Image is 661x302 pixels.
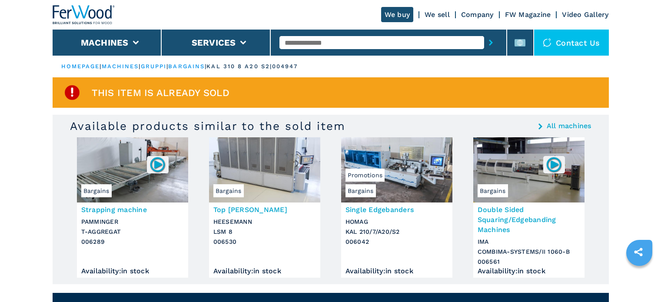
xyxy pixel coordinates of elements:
[213,269,316,273] div: Availability : in stock
[478,184,508,197] span: Bargains
[547,123,591,129] a: All machines
[139,63,140,70] span: |
[81,269,184,273] div: Availability : in stock
[81,37,129,48] button: Machines
[53,5,115,24] img: Ferwood
[81,205,184,215] h3: Strapping machine
[478,205,580,235] h3: Double Sided Squaring/Edgebanding Machines
[205,63,206,70] span: |
[213,184,244,197] span: Bargains
[77,137,188,202] img: Strapping machine PAMMINGER T-AGGREGAT
[461,10,494,19] a: Company
[545,156,562,173] img: 006561
[61,63,100,70] a: HOMEPAGE
[141,63,167,70] a: gruppi
[341,137,452,202] img: Single Edgebanders HOMAG KAL 210/7/A20/S2
[81,184,112,197] span: Bargains
[473,137,585,202] img: Double Sided Squaring/Edgebanding Machines IMA COMBIMA-SYSTEMS/II 1060-B
[345,169,385,182] span: Promotions
[63,84,81,101] img: SoldProduct
[102,63,139,70] a: machines
[624,263,654,295] iframe: Chat
[77,137,188,278] a: Strapping machine PAMMINGER T-AGGREGATBargains006289Strapping machinePAMMINGERT-AGGREGAT006289Ava...
[100,63,101,70] span: |
[206,63,272,70] p: kal 310 8 a20 s2 |
[213,205,316,215] h3: Top [PERSON_NAME]
[168,63,205,70] a: bargains
[484,33,498,53] button: submit-button
[425,10,450,19] a: We sell
[478,237,580,267] h3: IMA COMBIMA-SYSTEMS/II 1060-B 006561
[345,184,376,197] span: Bargains
[341,137,452,278] a: Single Edgebanders HOMAG KAL 210/7/A20/S2BargainsPromotionsSingle EdgebandersHOMAGKAL 210/7/A20/S...
[505,10,551,19] a: FW Magazine
[543,38,551,47] img: Contact us
[345,217,448,247] h3: HOMAG KAL 210/7/A20/S2 006042
[478,269,580,273] div: Availability : in stock
[209,137,320,202] img: Top Sanders HEESEMANN LSM 8
[628,241,649,263] a: sharethis
[381,7,414,22] a: We buy
[345,269,448,273] div: Availability : in stock
[81,217,184,247] h3: PAMMINGER T-AGGREGAT 006289
[149,156,166,173] img: 006289
[166,63,168,70] span: |
[92,88,229,98] span: This item is already sold
[209,137,320,278] a: Top Sanders HEESEMANN LSM 8BargainsTop [PERSON_NAME]HEESEMANNLSM 8006530Availability:in stock
[473,137,585,278] a: Double Sided Squaring/Edgebanding Machines IMA COMBIMA-SYSTEMS/II 1060-BBargains006561Double Side...
[272,63,298,70] p: 004947
[345,205,448,215] h3: Single Edgebanders
[192,37,236,48] button: Services
[534,30,609,56] div: Contact us
[562,10,608,19] a: Video Gallery
[213,217,316,247] h3: HEESEMANN LSM 8 006530
[70,119,345,133] h3: Available products similar to the sold item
